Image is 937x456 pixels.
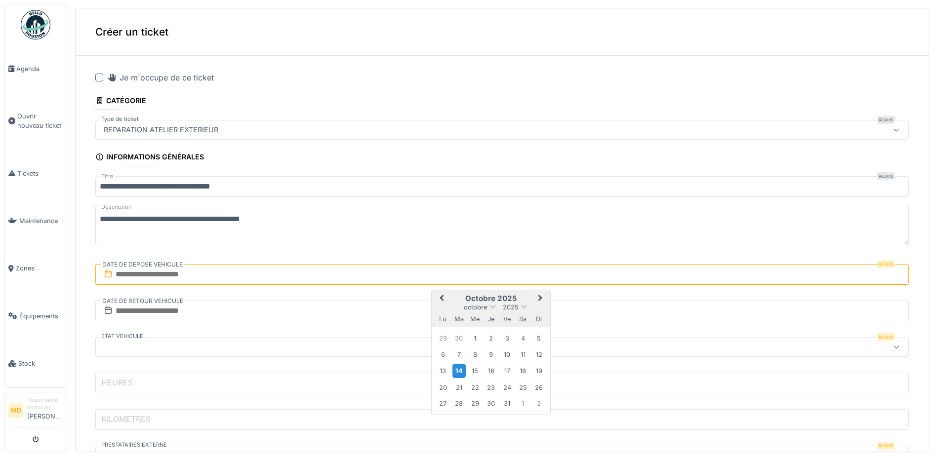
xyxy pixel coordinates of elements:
div: Choose lundi 29 septembre 2025 [436,332,449,345]
div: Choose vendredi 31 octobre 2025 [500,397,514,410]
div: Requis [877,333,895,341]
label: Type de ticket [99,115,141,123]
button: Previous Month [433,291,448,307]
h2: octobre 2025 [432,294,550,303]
label: ETAT VEHICULE [99,332,145,341]
div: Choose mardi 21 octobre 2025 [452,381,466,394]
div: Choose samedi 11 octobre 2025 [516,348,530,361]
div: Choose vendredi 10 octobre 2025 [500,348,514,361]
div: Choose vendredi 17 octobre 2025 [500,364,514,378]
div: Choose mercredi 1 octobre 2025 [468,332,482,345]
a: Équipements [4,292,67,340]
div: dimanche [532,312,546,326]
div: mercredi [468,312,482,326]
span: Agenda [16,64,63,74]
img: Badge_color-CXgf-gQk.svg [21,10,50,39]
div: Je m'occupe de ce ticket [107,72,214,83]
span: Maintenance [19,216,63,226]
div: Requis [877,116,895,124]
div: Choose dimanche 26 octobre 2025 [532,381,546,394]
div: Catégorie [95,93,146,110]
div: Month octobre, 2025 [435,331,547,412]
div: Choose jeudi 23 octobre 2025 [484,381,497,394]
label: HEURES [99,377,135,388]
span: Ouvrir nouveau ticket [17,112,63,130]
label: DATE DE DEPOSE VEHICULE [101,259,184,270]
label: DATE DE RETOUR VEHICULE [101,296,184,306]
a: Stock [4,340,67,387]
div: REPARATION ATELIER EXTERIEUR [100,124,222,135]
span: 2025 [503,304,519,311]
li: MD [8,403,23,418]
div: Choose samedi 4 octobre 2025 [516,332,530,345]
div: lundi [436,312,449,326]
div: jeudi [484,312,497,326]
div: Choose mardi 7 octobre 2025 [452,348,466,361]
div: Choose mardi 14 octobre 2025 [452,364,466,378]
div: Choose dimanche 19 octobre 2025 [532,364,546,378]
a: MD Responsable technicien[PERSON_NAME] [8,396,63,427]
div: Choose lundi 20 octobre 2025 [436,381,449,394]
div: Choose samedi 1 novembre 2025 [516,397,530,410]
div: Choose vendredi 3 octobre 2025 [500,332,514,345]
div: Choose jeudi 16 octobre 2025 [484,364,497,378]
div: Requis [877,260,895,268]
label: Description [99,201,134,213]
div: Choose samedi 18 octobre 2025 [516,364,530,378]
button: Next Month [533,291,549,307]
div: Informations générales [95,150,204,166]
div: Choose mercredi 22 octobre 2025 [468,381,482,394]
div: Choose lundi 13 octobre 2025 [436,364,449,378]
span: Stock [18,359,63,368]
label: PRESTATAIRES EXTERNE [99,441,169,449]
div: Créer un ticket [76,8,929,56]
a: Zones [4,245,67,292]
li: [PERSON_NAME] [27,396,63,425]
span: octobre [464,304,487,311]
label: Titre [99,172,116,181]
label: KILOMETRES [99,413,153,425]
div: vendredi [500,312,514,326]
span: Équipements [19,311,63,321]
div: Choose dimanche 2 novembre 2025 [532,397,546,410]
div: Choose jeudi 9 octobre 2025 [484,348,497,361]
a: Maintenance [4,197,67,244]
div: Choose samedi 25 octobre 2025 [516,381,530,394]
div: Choose mardi 28 octobre 2025 [452,397,466,410]
div: Choose lundi 27 octobre 2025 [436,397,449,410]
div: Choose lundi 6 octobre 2025 [436,348,449,361]
div: samedi [516,312,530,326]
div: Choose jeudi 2 octobre 2025 [484,332,497,345]
a: Tickets [4,150,67,197]
a: Agenda [4,45,67,92]
div: Requis [877,172,895,180]
a: Ouvrir nouveau ticket [4,92,67,150]
div: Requis [877,442,895,450]
span: Zones [16,264,63,273]
div: Choose dimanche 12 octobre 2025 [532,348,546,361]
div: Choose mercredi 15 octobre 2025 [468,364,482,378]
div: Choose dimanche 5 octobre 2025 [532,332,546,345]
div: Choose jeudi 30 octobre 2025 [484,397,497,410]
div: Choose vendredi 24 octobre 2025 [500,381,514,394]
div: mardi [452,312,466,326]
div: Choose mardi 30 septembre 2025 [452,332,466,345]
span: Tickets [17,169,63,178]
div: Choose mercredi 29 octobre 2025 [468,397,482,410]
div: Responsable technicien [27,396,63,412]
div: Choose mercredi 8 octobre 2025 [468,348,482,361]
